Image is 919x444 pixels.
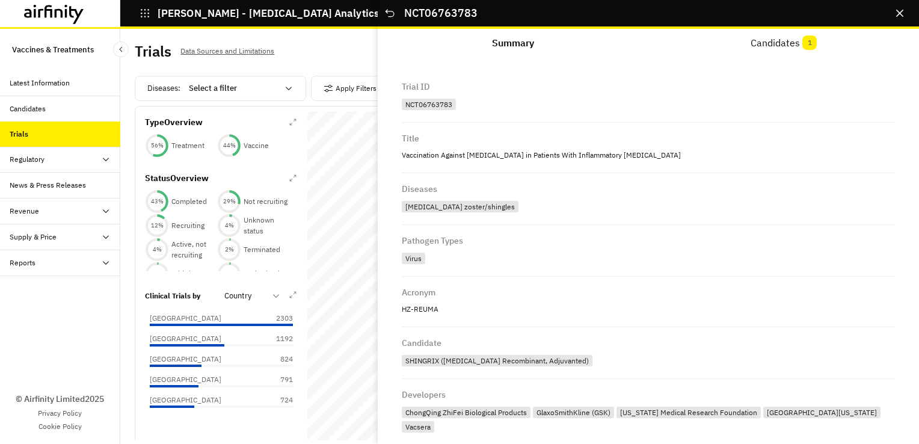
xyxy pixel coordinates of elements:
p: Authorised [244,268,280,279]
div: 2 % [145,270,169,278]
p: Vaccination Against [MEDICAL_DATA] in Patients With Inflammatory [MEDICAL_DATA] [402,147,895,163]
h2: Trials [135,43,171,60]
p: [GEOGRAPHIC_DATA] [150,395,221,405]
p: 2303 [263,313,293,324]
p: Terminated [244,244,280,255]
div: Vaccination Against Herpes Zoster in Patients With Inflammatory Rheumatic Diseases [402,147,895,163]
p: Completed [171,196,207,207]
button: [PERSON_NAME] - [MEDICAL_DATA] Analytics [140,3,379,23]
div: Title [402,132,419,143]
div: 2 % [217,270,241,278]
div: Candidate [402,337,441,347]
div: 43 % [145,197,169,206]
p: [GEOGRAPHIC_DATA] [150,313,221,324]
p: Not recruiting [244,196,287,207]
button: Apply Filters [324,79,377,98]
div: 12 % [145,221,169,230]
span: 1 [802,35,817,50]
div: 4 % [145,245,169,254]
div: [MEDICAL_DATA] zoster/shingles [402,201,518,212]
p: Withdrawn [171,268,206,279]
button: Close Sidebar [113,42,129,57]
p: Data Sources and Limitations [180,45,274,58]
div: SHINGRIX (Zoster Vaccine Recombinant, Adjuvanted) [402,352,895,369]
p: [GEOGRAPHIC_DATA] [150,354,221,365]
div: [US_STATE] Medical Research Foundation [616,407,761,418]
div: Herpes zoster/shingles [402,198,895,215]
a: Privacy Policy [38,408,82,419]
p: Status Overview [145,172,209,185]
p: Clinical Trials by [145,291,200,301]
div: 44 % [217,141,241,150]
p: HZ-REUMA [402,301,895,317]
div: Developers [402,389,446,399]
p: Vaccine [244,140,269,151]
a: Cookie Policy [38,421,82,432]
p: [GEOGRAPHIC_DATA] [150,333,221,344]
div: News & Press Releases [10,180,86,191]
p: Treatment [171,140,204,151]
button: Summary [378,29,648,58]
div: Diseases : [147,79,301,98]
div: ChongQing ZhiFei Biological Products,GlaxoSmithKline (GSK),Oklahoma Medical Research Foundation,U... [402,404,895,435]
div: Regulatory [10,154,45,165]
p: [GEOGRAPHIC_DATA] [150,374,221,385]
div: 2 % [217,245,241,254]
div: [GEOGRAPHIC_DATA][US_STATE] [763,407,881,418]
div: Trial ID [402,81,430,91]
p: Active, not recruiting [171,239,217,261]
button: Candidates [648,29,919,58]
div: GlaxoSmithKline (GSK) [533,407,614,418]
p: Type Overview [145,116,203,129]
div: Latest Information [10,78,70,88]
div: NCT06763783 [402,99,456,110]
div: Candidates [10,103,46,114]
div: Pathogen Types [402,235,463,245]
div: Virus [402,253,425,264]
div: ChongQing ZhiFei Biological Products [402,407,530,418]
p: Unknown status [244,215,289,236]
div: Trials [10,129,28,140]
p: © Airfinity Limited 2025 [16,393,104,405]
p: Vaccines & Treatments [12,39,94,61]
div: 29 % [217,197,241,206]
div: 4 % [217,221,241,230]
div: Diseases [402,183,437,193]
div: Acronym [402,286,435,297]
div: Supply & Price [10,232,57,242]
div: Vacsera [402,421,434,433]
p: 791 [263,374,293,385]
div: 56 % [145,141,169,150]
p: 724 [263,395,293,405]
p: Recruiting [171,220,204,231]
p: [PERSON_NAME] - [MEDICAL_DATA] Analytics [158,8,379,19]
div: NCT06763783 [402,96,895,113]
p: 1192 [263,333,293,344]
div: Virus [402,250,895,267]
div: SHINGRIX ([MEDICAL_DATA] Recombinant, Adjuvanted) [402,355,592,366]
div: Revenue [10,206,39,217]
div: Reports [10,257,35,268]
p: 824 [263,354,293,365]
